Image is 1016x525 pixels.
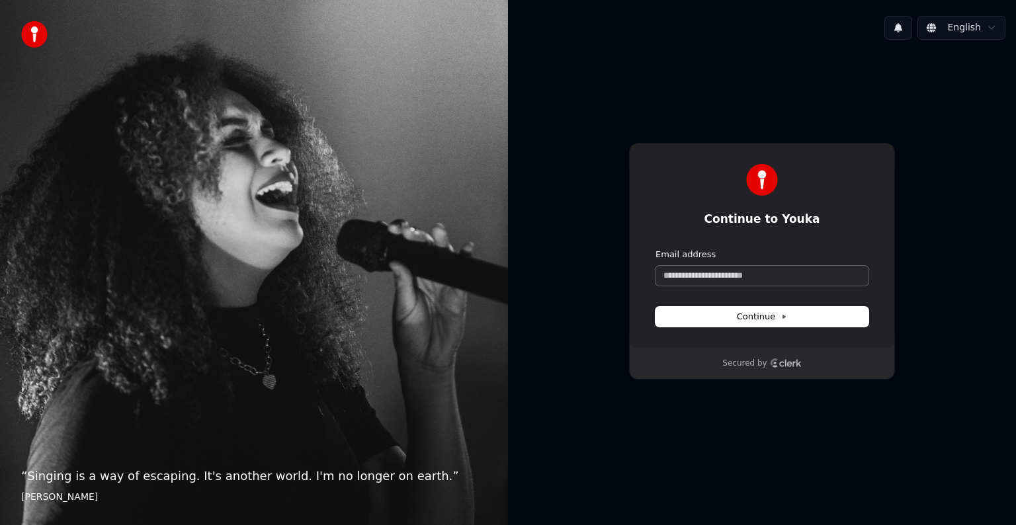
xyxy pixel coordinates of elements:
footer: [PERSON_NAME] [21,491,487,504]
img: youka [21,21,48,48]
span: Continue [737,311,787,323]
label: Email address [656,249,716,261]
h1: Continue to Youka [656,212,868,227]
a: Clerk logo [770,358,802,368]
p: “ Singing is a way of escaping. It's another world. I'm no longer on earth. ” [21,467,487,485]
button: Continue [656,307,868,327]
p: Secured by [722,358,767,369]
img: Youka [746,164,778,196]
